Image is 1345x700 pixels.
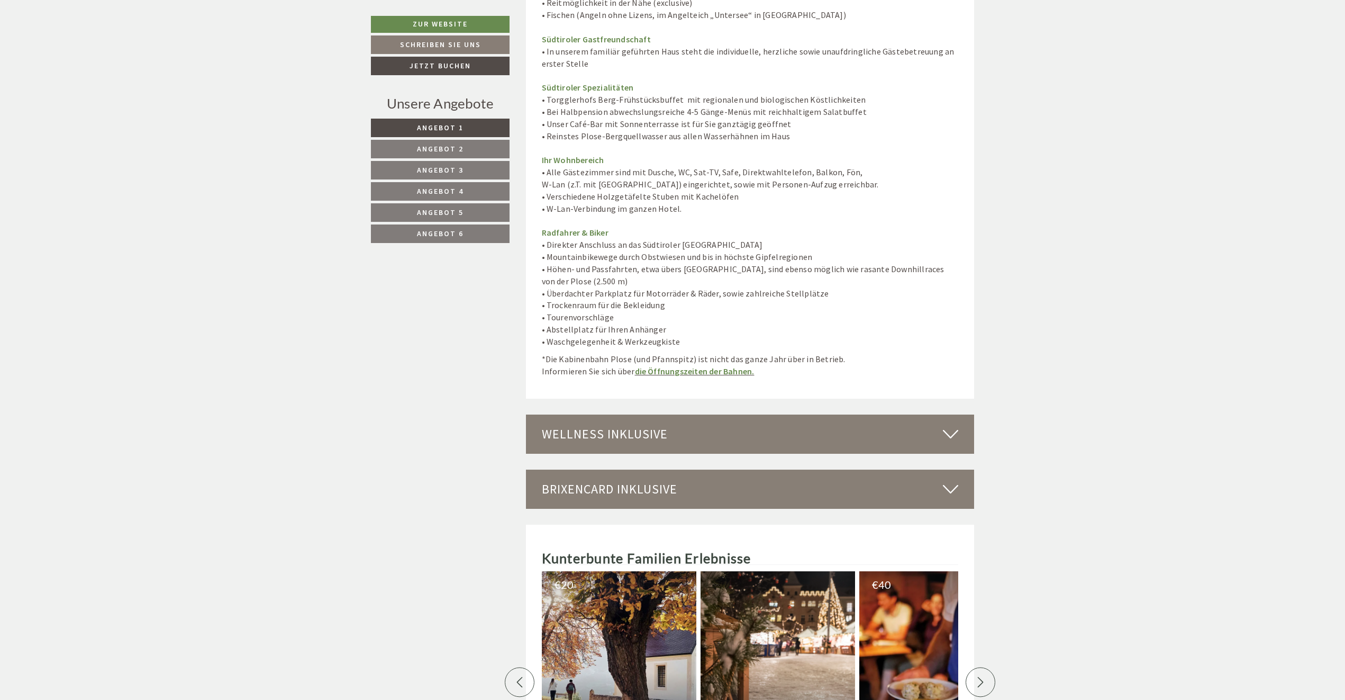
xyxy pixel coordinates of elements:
span: Angebot 5 [417,208,464,217]
span: Angebot 1 [417,123,464,132]
span: € [872,579,878,590]
strong: Ihr Wohnbereich [542,155,604,165]
div: 40 [872,579,1006,590]
div: 20 [555,579,688,590]
span: Angebot 6 [417,229,464,238]
span: Angebot 4 [417,186,464,196]
div: BrixenCard inklusive [526,470,975,509]
a: Jetzt buchen [371,57,510,75]
a: Zur Website [371,16,510,33]
div: Wellness inklusive [526,415,975,454]
p: *Die Kabinenbahn Plose (und Pfannspitz) ist nicht das ganze Jahr über in Betrieb. Informieren Sie... [542,353,959,378]
span: Angebot 3 [417,165,464,175]
div: Unsere Angebote [371,94,510,113]
small: 10:52 [16,52,168,59]
button: Senden [353,279,417,298]
span: € [555,579,561,590]
div: [GEOGRAPHIC_DATA] [16,31,168,40]
div: Guten Tag, wie können wir Ihnen helfen? [8,29,173,61]
a: die Öffnungszeiten der Bahnen. [635,366,755,376]
span: Angebot 2 [417,144,464,154]
a: Schreiben Sie uns [371,35,510,54]
div: [DATE] [189,8,228,26]
strong: Südtiroler Gastfreundschaft [542,34,651,44]
strong: Südtiroler Spezialitäten [542,82,634,93]
h2: Kunterbunte Familien Erlebnisse [542,551,959,566]
strong: Radfahrer & Biker [542,227,608,238]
